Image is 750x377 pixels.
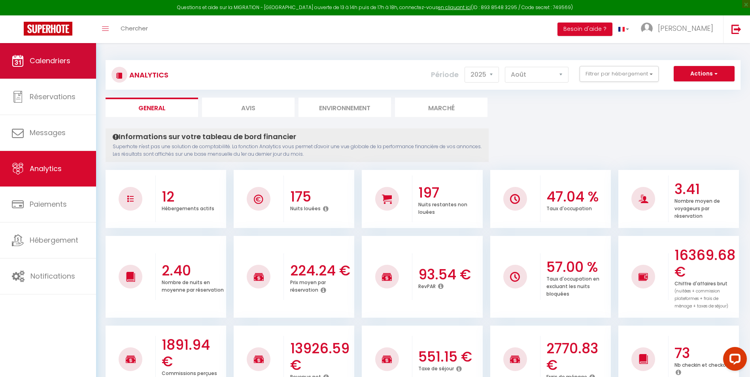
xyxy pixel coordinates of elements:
img: NO IMAGE [510,272,520,282]
span: Messages [30,128,66,138]
a: ... [PERSON_NAME] [635,15,723,43]
h3: 551.15 € [418,349,481,365]
span: Chercher [121,24,148,32]
h3: 2770.83 € [546,340,609,373]
span: (nuitées + commission plateformes + frais de ménage + taxes de séjour) [674,288,728,309]
p: Superhote n'est pas une solution de comptabilité. La fonction Analytics vous permet d'avoir une v... [113,143,482,158]
p: Taxe de séjour [418,364,454,372]
span: Calendriers [30,56,70,66]
p: Nombre de nuits en moyenne par réservation [162,277,224,293]
img: Super Booking [24,22,72,36]
button: Actions [674,66,735,82]
img: NO IMAGE [127,196,134,202]
h3: 57.00 % [546,259,609,275]
span: Analytics [30,164,62,173]
h3: 175 [290,188,353,205]
h3: 13926.59 € [290,340,353,373]
h3: 47.04 % [546,188,609,205]
p: Nb checkin et checkout [674,360,731,368]
h4: Informations sur votre tableau de bord financier [113,132,482,141]
button: Filtrer par hébergement [580,66,659,82]
p: Hébergements actifs [162,204,214,212]
h3: 93.54 € [418,266,481,283]
p: Nombre moyen de voyageurs par réservation [674,196,720,219]
p: Prix moyen par réservation [290,277,326,293]
h3: 2.40 [162,262,224,279]
span: Paiements [30,199,67,209]
li: Avis [202,98,295,117]
a: Chercher [115,15,154,43]
p: Nuits louées [290,204,321,212]
span: Hébergement [30,235,78,245]
span: Réservations [30,92,76,102]
h3: 1891.94 € [162,337,224,370]
a: en cliquant ici [438,4,471,11]
h3: Analytics [127,66,168,84]
iframe: LiveChat chat widget [717,344,750,377]
p: Taux d'occupation [546,204,592,212]
h3: 73 [674,345,737,362]
li: Environnement [298,98,391,117]
h3: 16369.68 € [674,247,737,280]
img: NO IMAGE [639,272,648,281]
h3: 197 [418,185,481,201]
p: Chiffre d'affaires brut [674,279,728,309]
p: Nuits restantes non louées [418,200,467,215]
p: Taux d'occupation en excluant les nuits bloquées [546,274,599,297]
button: Besoin d'aide ? [557,23,612,36]
img: logout [731,24,741,34]
span: Notifications [30,271,75,281]
span: [PERSON_NAME] [658,23,713,33]
img: ... [641,23,653,34]
h3: 224.24 € [290,262,353,279]
p: RevPAR [418,281,436,290]
h3: 12 [162,188,224,205]
li: General [106,98,198,117]
h3: 3.41 [674,181,737,198]
li: Marché [395,98,487,117]
label: Période [431,66,459,83]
